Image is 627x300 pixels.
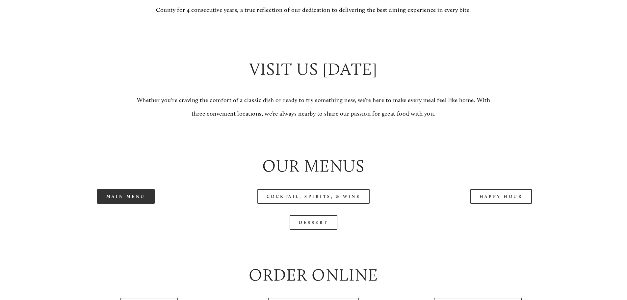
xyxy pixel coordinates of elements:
a: Main Menu [97,189,155,204]
h2: Order Online [38,263,589,287]
h2: Visit Us [DATE] [131,58,495,81]
a: Cocktail, Spirits, & Wine [257,189,370,204]
a: Dessert [290,215,337,230]
p: Whether you're craving the comfort of a classic dish or ready to try something new, we’re here to... [131,94,495,121]
a: Happy Hour [470,189,532,204]
h2: Our Menus [38,154,589,178]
